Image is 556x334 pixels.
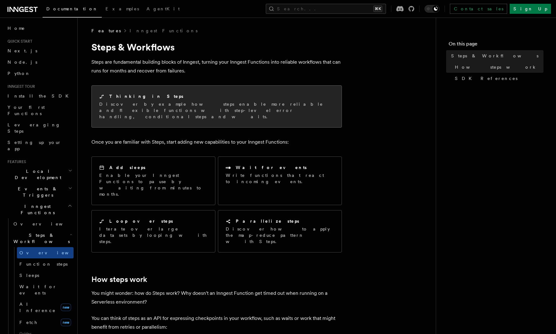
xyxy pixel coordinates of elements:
[5,68,74,79] a: Python
[5,102,74,119] a: Your first Functions
[109,218,173,224] h2: Loop over steps
[218,156,342,205] a: Wait for eventsWrite functions that react to incoming events.
[19,262,68,267] span: Function steps
[106,6,139,11] span: Examples
[5,201,74,218] button: Inngest Functions
[46,6,98,11] span: Documentation
[5,186,68,198] span: Events & Triggers
[13,221,78,226] span: Overview
[5,56,74,68] a: Node.js
[425,5,440,13] button: Toggle dark mode
[17,316,74,329] a: Fetchnew
[8,140,61,151] span: Setting up your app
[451,53,538,59] span: Steps & Workflows
[452,73,543,84] a: SDK References
[8,25,25,31] span: Home
[91,275,147,284] a: How steps work
[19,320,38,325] span: Fetch
[61,319,71,326] span: new
[91,28,121,34] span: Features
[17,299,74,316] a: AI Inferencenew
[226,226,334,245] p: Discover how to apply the map-reduce pattern with Steps.
[236,218,299,224] h2: Parallelize steps
[91,156,215,205] a: Add sleepsEnable your Inngest Functions to pause by waiting from minutes to months.
[17,247,74,258] a: Overview
[11,232,70,245] span: Steps & Workflows
[147,6,180,11] span: AgentKit
[373,6,382,12] kbd: ⌘K
[99,101,334,120] p: Discover by example how steps enable more reliable and flexible functions with step-level error h...
[5,137,74,154] a: Setting up your app
[5,84,35,89] span: Inngest tour
[218,210,342,252] a: Parallelize stepsDiscover how to apply the map-reduce pattern with Steps.
[8,48,37,53] span: Next.js
[5,159,26,164] span: Features
[5,23,74,34] a: Home
[91,41,342,53] h1: Steps & Workflows
[43,2,102,18] a: Documentation
[236,164,307,171] h2: Wait for events
[8,122,60,134] span: Leveraging Steps
[455,75,517,82] span: SDK References
[8,105,45,116] span: Your first Functions
[5,166,74,183] button: Local Development
[91,58,342,75] p: Steps are fundamental building blocks of Inngest, turning your Inngest Functions into reliable wo...
[8,71,30,76] span: Python
[91,85,342,128] a: Thinking in StepsDiscover by example how steps enable more reliable and flexible functions with s...
[452,61,543,73] a: How steps work
[17,281,74,299] a: Wait for events
[226,172,334,185] p: Write functions that react to incoming events.
[11,230,74,247] button: Steps & Workflows
[19,302,56,313] span: AI Inference
[510,4,551,14] a: Sign Up
[109,93,183,99] h2: Thinking in Steps
[91,210,215,252] a: Loop over stepsIterate over large datasets by looping with steps.
[455,64,537,70] span: How steps work
[266,4,386,14] button: Search...⌘K
[99,172,208,197] p: Enable your Inngest Functions to pause by waiting from minutes to months.
[17,270,74,281] a: Sleeps
[8,60,37,65] span: Node.js
[99,226,208,245] p: Iterate over large datasets by looping with steps.
[449,50,543,61] a: Steps & Workflows
[102,2,143,17] a: Examples
[5,168,68,181] span: Local Development
[143,2,183,17] a: AgentKit
[5,90,74,102] a: Install the SDK
[5,39,32,44] span: Quick start
[5,203,68,216] span: Inngest Functions
[19,284,57,295] span: Wait for events
[19,273,39,278] span: Sleeps
[5,183,74,201] button: Events & Triggers
[91,289,342,306] p: You might wonder: how do Steps work? Why doesn't an Inngest Function get timed out when running o...
[5,119,74,137] a: Leveraging Steps
[11,218,74,230] a: Overview
[91,314,342,331] p: You can think of steps as an API for expressing checkpoints in your workflow, such as waits or wo...
[449,40,543,50] h4: On this page
[17,258,74,270] a: Function steps
[5,45,74,56] a: Next.js
[19,250,84,255] span: Overview
[61,304,71,311] span: new
[91,138,342,146] p: Once you are familiar with Steps, start adding new capabilities to your Inngest Functions:
[130,28,198,34] a: Inngest Functions
[450,4,507,14] a: Contact sales
[109,164,146,171] h2: Add sleeps
[8,93,72,98] span: Install the SDK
